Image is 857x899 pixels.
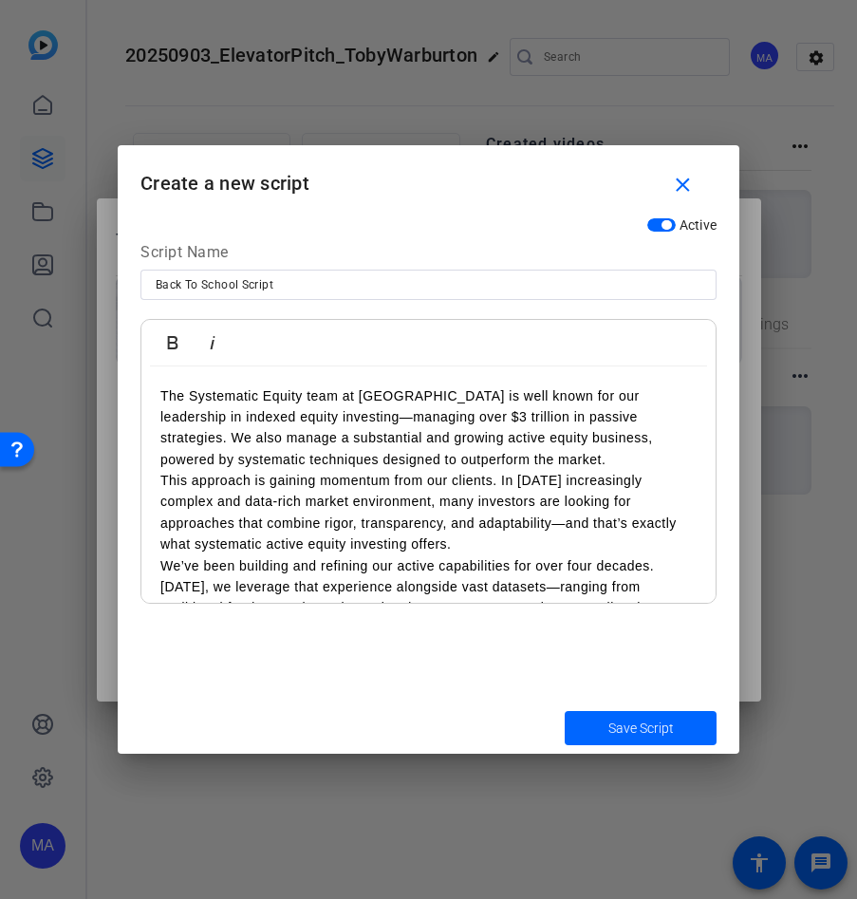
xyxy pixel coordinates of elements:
div: Script Name [140,241,717,270]
h1: Create a new script [118,145,739,207]
p: This approach is gaining momentum from our clients. In [DATE] increasingly complex and data-rich ... [160,470,697,555]
button: Bold (Ctrl+B) [155,324,191,362]
p: We’ve been building and refining our active capabilities for over four decades. [DATE], we levera... [160,555,697,641]
span: Active [680,217,717,233]
button: Save Script [565,711,717,745]
span: Save Script [608,719,674,739]
p: The Systematic Equity team at [GEOGRAPHIC_DATA] is well known for our leadership in indexed equit... [160,385,697,471]
mat-icon: close [671,174,695,197]
input: Enter Script Name [156,273,701,296]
